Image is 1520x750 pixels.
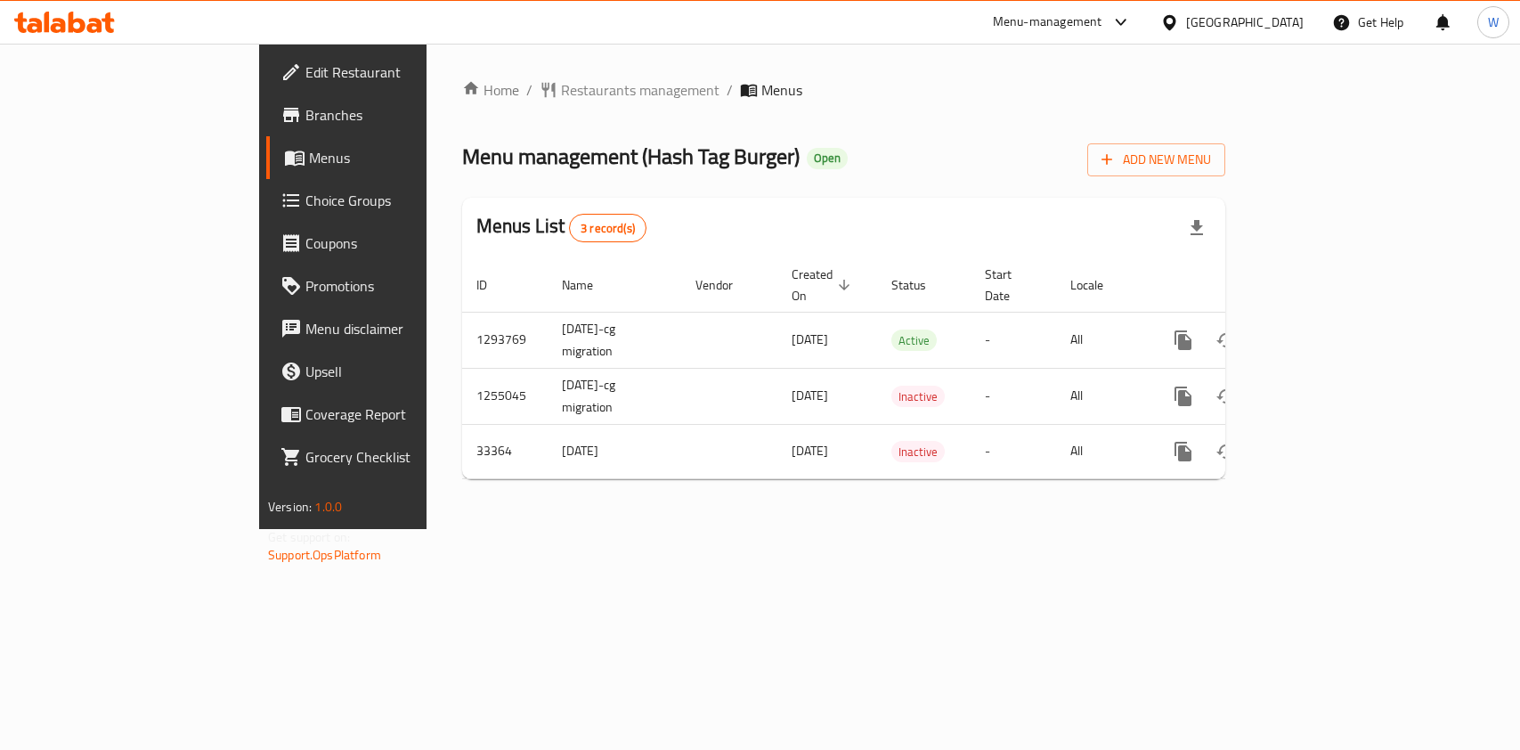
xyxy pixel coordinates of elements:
td: All [1056,424,1148,478]
td: [DATE]-cg migration [548,312,681,368]
div: [GEOGRAPHIC_DATA] [1186,12,1304,32]
span: W [1488,12,1499,32]
span: ID [476,274,510,296]
h2: Menus List [476,213,646,242]
div: Open [807,148,848,169]
span: Name [562,274,616,296]
a: Edit Restaurant [266,51,513,94]
span: Menus [761,79,802,101]
td: All [1056,312,1148,368]
a: Coupons [266,222,513,265]
td: All [1056,368,1148,424]
button: Change Status [1205,430,1248,473]
span: Start Date [985,264,1035,306]
span: Version: [268,495,312,518]
td: [DATE] [548,424,681,478]
a: Menu disclaimer [266,307,513,350]
th: Actions [1148,258,1347,313]
span: Promotions [305,275,499,297]
span: Coupons [305,232,499,254]
a: Choice Groups [266,179,513,222]
a: Promotions [266,265,513,307]
span: Menu disclaimer [305,318,499,339]
span: 1.0.0 [314,495,342,518]
span: Menu management ( Hash Tag Burger ) [462,136,800,176]
nav: breadcrumb [462,79,1225,101]
span: Restaurants management [561,79,719,101]
span: Grocery Checklist [305,446,499,468]
span: Add New Menu [1101,149,1211,171]
span: Status [891,274,949,296]
a: Restaurants management [540,79,719,101]
span: Upsell [305,361,499,382]
span: Inactive [891,442,945,462]
button: more [1162,319,1205,362]
button: Change Status [1205,319,1248,362]
span: Choice Groups [305,190,499,211]
span: Edit Restaurant [305,61,499,83]
button: Add New Menu [1087,143,1225,176]
span: Menus [309,147,499,168]
span: Open [807,151,848,166]
span: Vendor [695,274,756,296]
span: Get support on: [268,526,350,549]
span: [DATE] [792,384,828,407]
td: [DATE]-cg migration [548,368,681,424]
span: [DATE] [792,328,828,351]
li: / [526,79,532,101]
div: Export file [1175,207,1218,249]
span: 3 record(s) [570,220,646,237]
span: Coverage Report [305,404,499,425]
table: enhanced table [462,258,1347,479]
div: Inactive [891,441,945,462]
a: Coverage Report [266,393,513,436]
td: - [971,424,1056,478]
td: - [971,312,1056,368]
button: Change Status [1205,375,1248,418]
span: Active [891,330,937,351]
span: Locale [1070,274,1126,296]
td: - [971,368,1056,424]
span: [DATE] [792,439,828,462]
div: Menu-management [993,12,1102,33]
span: Inactive [891,387,945,407]
a: Upsell [266,350,513,393]
div: Total records count [569,214,646,242]
div: Active [891,330,937,351]
span: Branches [305,104,499,126]
span: Created On [792,264,856,306]
a: Branches [266,94,513,136]
a: Support.OpsPlatform [268,543,381,567]
button: more [1162,375,1205,418]
a: Grocery Checklist [266,436,513,478]
li: / [727,79,733,101]
a: Menus [266,136,513,179]
button: more [1162,430,1205,473]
